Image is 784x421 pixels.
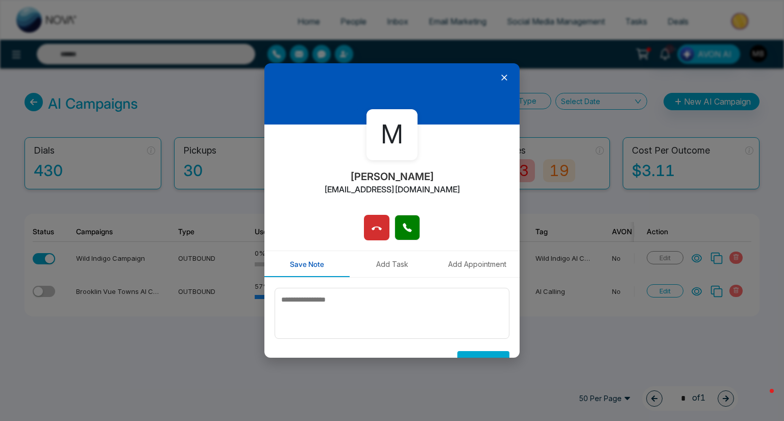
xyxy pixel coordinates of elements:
button: Add Task [350,251,435,277]
button: Add Appointment [434,251,520,277]
h2: [PERSON_NAME] [350,170,434,183]
h2: [EMAIL_ADDRESS][DOMAIN_NAME] [324,185,460,194]
button: Save Note [457,351,509,370]
button: Save Note [264,251,350,277]
iframe: Intercom live chat [749,386,774,411]
span: M [381,115,403,154]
